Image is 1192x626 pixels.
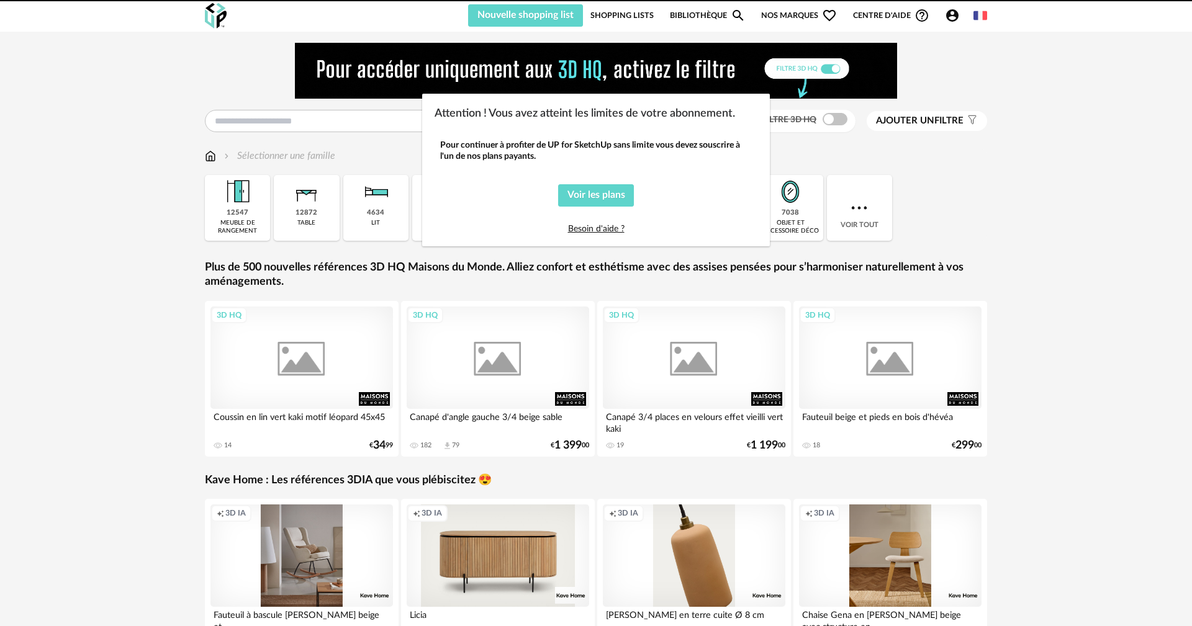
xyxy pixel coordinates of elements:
span: Voir les plans [567,190,625,200]
div: dialog [422,94,770,246]
button: Voir les plans [558,184,634,207]
span: Attention ! Vous avez atteint les limites de votre abonnement. [435,108,735,119]
div: Pour continuer à profiter de UP for SketchUp sans limite vous devez souscrire à l'un de nos plans... [440,140,752,162]
a: Besoin d'aide ? [568,225,625,233]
